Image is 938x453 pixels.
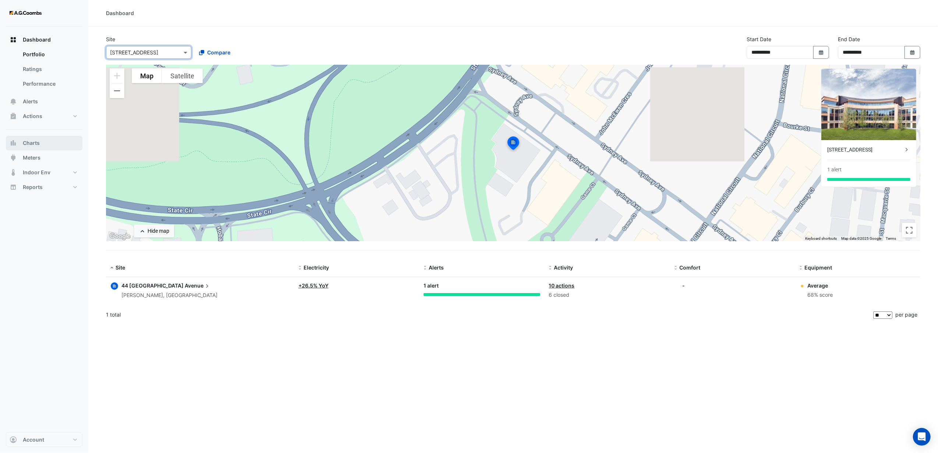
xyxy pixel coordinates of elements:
[6,47,82,94] div: Dashboard
[747,35,771,43] label: Start Date
[6,150,82,165] button: Meters
[808,282,833,289] div: Average
[6,109,82,124] button: Actions
[23,169,50,176] span: Indoor Env
[23,183,43,191] span: Reports
[429,264,444,271] span: Alerts
[913,428,931,446] div: Open Intercom Messenger
[679,264,700,271] span: Comfort
[194,46,235,59] button: Compare
[886,236,896,240] a: Terms (opens in new tab)
[10,183,17,191] app-icon: Reports
[10,36,17,43] app-icon: Dashboard
[549,291,665,299] div: 6 closed
[821,69,916,140] img: 44 Sydney Avenue
[808,291,833,299] div: 68% score
[827,146,903,154] div: [STREET_ADDRESS]
[549,282,575,289] a: 10 actions
[10,113,17,120] app-icon: Actions
[116,264,125,271] span: Site
[827,166,842,174] div: 1 alert
[148,227,169,235] div: Hide map
[132,68,162,83] button: Show street map
[185,282,211,290] span: Avenue
[818,49,825,56] fa-icon: Select Date
[23,113,42,120] span: Actions
[10,169,17,176] app-icon: Indoor Env
[9,6,42,21] img: Company Logo
[805,236,837,241] button: Keyboard shortcuts
[841,236,881,240] span: Map data ©2025 Google
[6,432,82,447] button: Account
[6,136,82,150] button: Charts
[23,98,38,105] span: Alerts
[121,291,217,300] div: [PERSON_NAME], [GEOGRAPHIC_DATA]
[298,282,329,289] a: +26.5% YoY
[110,68,124,83] button: Zoom in
[23,36,51,43] span: Dashboard
[134,225,174,238] button: Hide map
[424,282,540,290] div: 1 alert
[554,264,573,271] span: Activity
[895,311,917,318] span: per page
[17,62,82,76] a: Ratings
[23,139,40,147] span: Charts
[108,232,132,241] a: Open this area in Google Maps (opens a new window)
[838,35,860,43] label: End Date
[6,180,82,195] button: Reports
[6,165,82,180] button: Indoor Env
[23,154,40,161] span: Meters
[304,264,329,271] span: Electricity
[10,98,17,105] app-icon: Alerts
[909,49,916,56] fa-icon: Select Date
[805,264,832,271] span: Equipment
[10,154,17,161] app-icon: Meters
[110,83,124,98] button: Zoom out
[23,436,44,443] span: Account
[6,32,82,47] button: Dashboard
[106,35,115,43] label: Site
[106,9,134,17] div: Dashboard
[207,49,230,56] span: Compare
[108,232,132,241] img: Google
[10,139,17,147] app-icon: Charts
[162,68,203,83] button: Show satellite imagery
[6,94,82,109] button: Alerts
[121,282,184,289] span: 44 [GEOGRAPHIC_DATA]
[17,47,82,62] a: Portfolio
[682,282,685,289] div: -
[106,306,872,324] div: 1 total
[902,223,917,238] button: Toggle fullscreen view
[505,135,521,153] img: site-pin-selected.svg
[17,76,82,91] a: Performance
